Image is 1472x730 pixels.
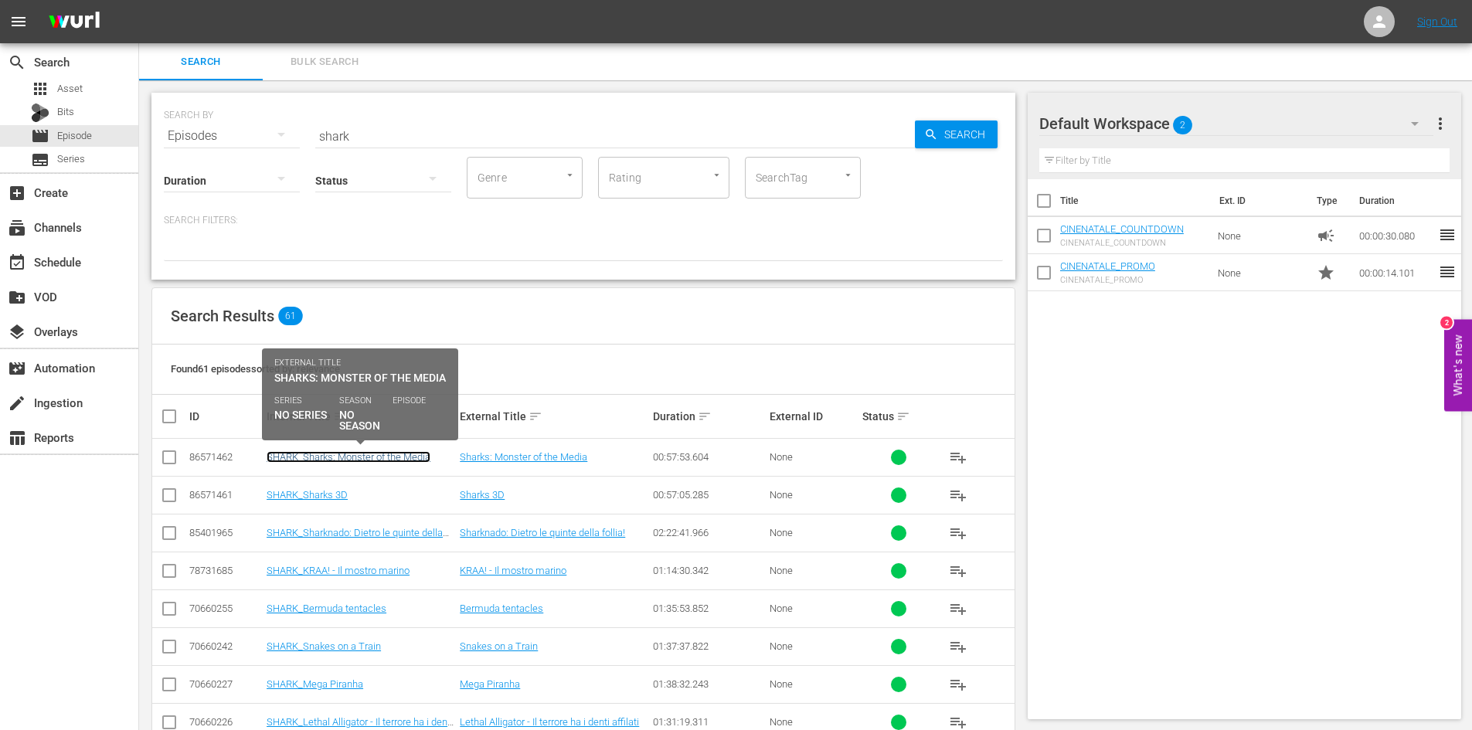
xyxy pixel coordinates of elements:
[940,666,977,703] button: playlist_add
[9,12,28,31] span: menu
[8,53,26,72] span: Search
[8,323,26,341] span: Overlays
[278,307,303,325] span: 61
[8,394,26,413] span: Ingestion
[940,477,977,514] button: playlist_add
[57,128,92,144] span: Episode
[770,678,858,690] div: None
[940,514,977,552] button: playlist_add
[57,104,74,120] span: Bits
[770,527,858,538] div: None
[189,678,262,690] div: 70660227
[653,640,764,652] div: 01:37:37.822
[8,288,26,307] span: VOD
[938,121,998,148] span: Search
[1212,254,1311,291] td: None
[267,640,381,652] a: SHARK_Snakes on a Train
[460,527,625,538] a: Sharknado: Dietro le quinte della follia!
[770,640,858,652] div: None
[189,640,262,652] div: 70660242
[1431,105,1450,142] button: more_vert
[653,407,764,426] div: Duration
[171,363,340,375] span: Found 61 episodes sorted by: relevance
[189,716,262,728] div: 70660226
[189,451,262,463] div: 86571462
[267,489,348,501] a: SHARK_Sharks 3D
[949,637,967,656] span: playlist_add
[1060,179,1210,222] th: Title
[267,678,363,690] a: SHARK_Mega Piranha
[940,439,977,476] button: playlist_add
[267,527,449,550] a: SHARK_Sharknado: Dietro le quinte della follia!
[31,151,49,169] span: Series
[949,599,967,618] span: playlist_add
[1444,319,1472,411] button: Open Feedback Widget
[563,168,577,182] button: Open
[57,81,83,97] span: Asset
[460,565,566,576] a: KRAA! - Il mostro marino
[189,565,262,576] div: 78731685
[333,409,347,423] span: sort
[770,603,858,614] div: None
[31,104,49,122] div: Bits
[164,214,1003,227] p: Search Filters:
[189,410,262,423] div: ID
[8,184,26,202] span: Create
[841,168,855,182] button: Open
[460,716,639,728] a: Lethal Alligator - Il terrore ha i denti affilati
[770,451,858,463] div: None
[940,628,977,665] button: playlist_add
[949,524,967,542] span: playlist_add
[189,489,262,501] div: 86571461
[1350,179,1443,222] th: Duration
[1353,217,1438,254] td: 00:00:30.080
[148,53,253,71] span: Search
[698,409,712,423] span: sort
[1431,114,1450,133] span: more_vert
[653,603,764,614] div: 01:35:53.852
[862,407,935,426] div: Status
[770,716,858,728] div: None
[653,565,764,576] div: 01:14:30.342
[57,151,85,167] span: Series
[653,678,764,690] div: 01:38:32.243
[460,678,520,690] a: Mega Piranha
[189,527,262,538] div: 85401965
[8,219,26,237] span: Channels
[1060,238,1184,248] div: CINENATALE_COUNTDOWN
[949,562,967,580] span: playlist_add
[171,307,274,325] span: Search Results
[770,489,858,501] div: None
[1438,226,1457,244] span: reorder
[460,407,648,426] div: External Title
[1060,275,1155,285] div: CINENATALE_PROMO
[1317,226,1335,245] span: Ad
[940,590,977,627] button: playlist_add
[653,716,764,728] div: 01:31:19.311
[949,486,967,504] span: playlist_add
[8,429,26,447] span: Reports
[189,603,262,614] div: 70660255
[460,603,543,614] a: Bermuda tentacles
[529,409,542,423] span: sort
[770,565,858,576] div: None
[1440,316,1453,328] div: 2
[709,168,724,182] button: Open
[272,53,377,71] span: Bulk Search
[267,407,455,426] div: Internal Title
[31,127,49,145] span: Episode
[31,80,49,98] span: Asset
[949,448,967,467] span: playlist_add
[1210,179,1308,222] th: Ext. ID
[1417,15,1457,28] a: Sign Out
[1060,223,1184,235] a: CINENATALE_COUNTDOWN
[949,675,967,694] span: playlist_add
[1060,260,1155,272] a: CINENATALE_PROMO
[267,451,430,463] a: SHARK_Sharks: Monster of the Media
[8,359,26,378] span: Automation
[1173,109,1192,141] span: 2
[460,489,505,501] a: Sharks 3D
[37,4,111,40] img: ans4CAIJ8jUAAAAAAAAAAAAAAAAAAAAAAAAgQb4GAAAAAAAAAAAAAAAAAAAAAAAAJMjXAAAAAAAAAAAAAAAAAAAAAAAAgAT5G...
[940,552,977,589] button: playlist_add
[896,409,910,423] span: sort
